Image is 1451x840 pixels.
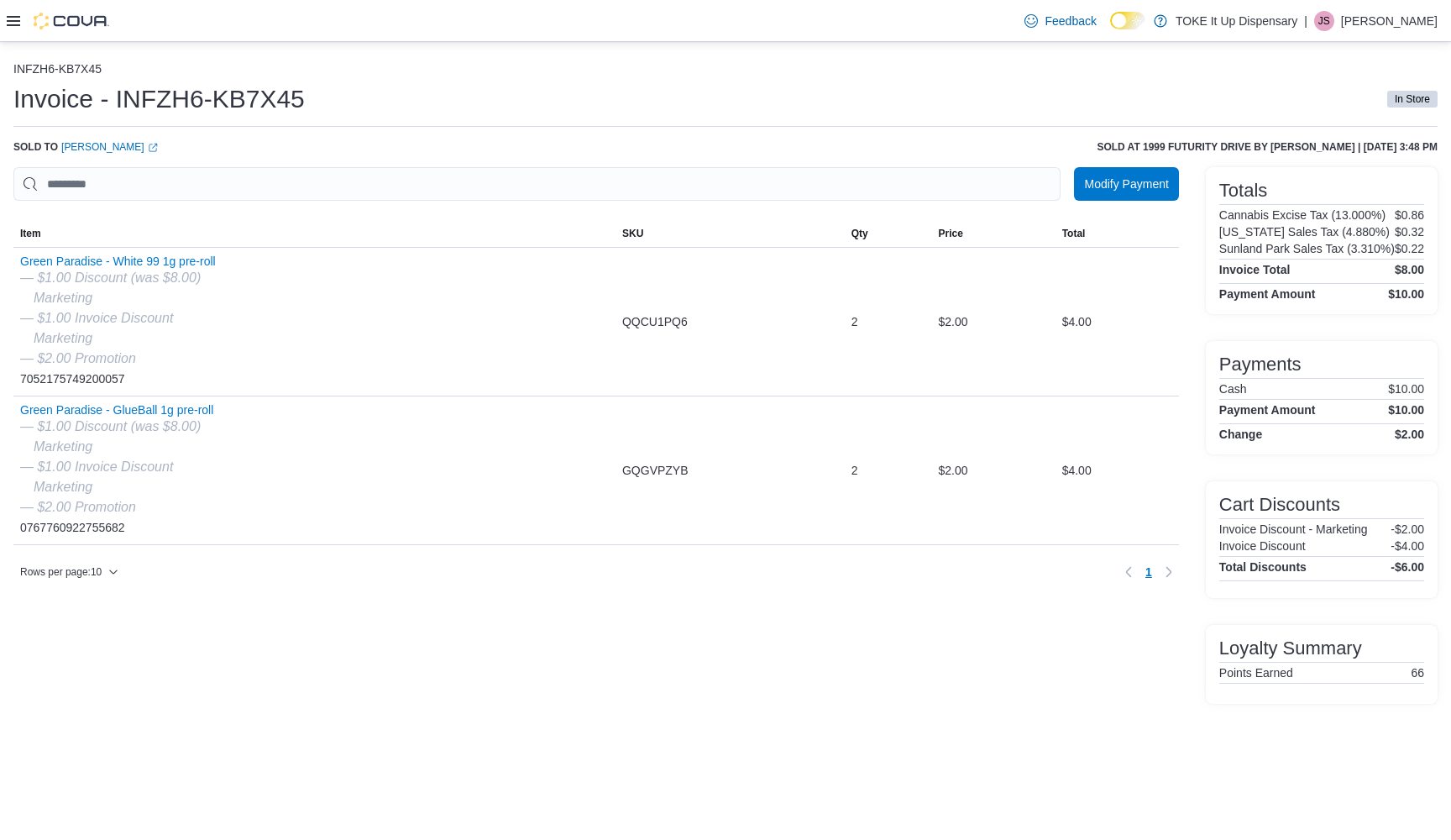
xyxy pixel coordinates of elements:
span: GQGVPZYB [622,460,689,480]
h3: Cart Discounts [1219,495,1340,515]
button: Previous page [1118,562,1139,582]
div: — $1.00 Invoice Discount [20,457,213,477]
h4: Total Discounts [1219,560,1307,574]
div: — $1.00 Invoice Discount [20,308,216,328]
button: Green Paradise - White 99 1g pre-roll [20,255,216,268]
p: $10.00 [1388,382,1424,396]
button: Next page [1159,562,1179,582]
p: | [1304,11,1307,31]
i: Marketing [34,291,92,305]
div: 0767760922755682 [20,403,213,538]
span: Total [1062,227,1086,240]
div: $2.00 [931,305,1055,339]
svg: External link [148,143,158,153]
span: In Store [1387,91,1438,108]
img: Cova [34,13,109,29]
div: 2 [845,454,932,487]
a: [PERSON_NAME]External link [61,140,158,154]
h6: Sold at 1999 Futurity Drive by [PERSON_NAME] | [DATE] 3:48 PM [1097,140,1438,154]
h4: Payment Amount [1219,287,1316,301]
div: $4.00 [1056,305,1179,339]
p: -$4.00 [1391,539,1424,553]
span: 1 [1145,564,1152,580]
span: In Store [1395,92,1430,107]
i: Marketing [34,439,92,454]
h4: Payment Amount [1219,403,1316,417]
i: Marketing [34,480,92,494]
div: Jeremy Sawicki [1314,11,1334,31]
span: Item [20,227,41,240]
input: This is a search bar. As you type, the results lower in the page will automatically filter. [13,167,1061,201]
div: — $2.00 Promotion [20,497,213,517]
h6: Cash [1219,382,1247,396]
p: $0.22 [1395,242,1424,255]
h4: $8.00 [1395,263,1424,276]
p: TOKE It Up Dispensary [1176,11,1297,31]
h6: Invoice Discount - Marketing [1219,522,1368,536]
h4: Change [1219,428,1262,441]
div: 2 [845,305,932,339]
button: Rows per page:10 [13,562,125,582]
div: $4.00 [1056,454,1179,487]
h4: $10.00 [1388,403,1424,417]
p: -$2.00 [1391,522,1424,536]
button: Qty [845,220,932,247]
span: SKU [622,227,643,240]
nav: An example of EuiBreadcrumbs [13,62,1438,79]
nav: Pagination for table: MemoryTable from EuiInMemoryTable [1118,559,1179,585]
button: Total [1056,220,1179,247]
h6: [US_STATE] Sales Tax (4.880%) [1219,225,1390,239]
p: [PERSON_NAME] [1341,11,1438,31]
i: Marketing [34,331,92,345]
h6: Sunland Park Sales Tax (3.310%) [1219,242,1395,255]
a: Feedback [1018,4,1103,38]
button: SKU [615,220,845,247]
h3: Loyalty Summary [1219,638,1362,659]
div: — $1.00 Discount (was $8.00) [20,268,216,288]
span: Qty [851,227,868,240]
h6: Points Earned [1219,666,1293,680]
h4: $2.00 [1395,428,1424,441]
span: Rows per page : 10 [20,565,102,579]
div: $2.00 [931,454,1055,487]
span: JS [1318,11,1330,31]
h4: $10.00 [1388,287,1424,301]
button: Item [13,220,615,247]
h4: -$6.00 [1391,560,1424,574]
ul: Pagination for table: MemoryTable from EuiInMemoryTable [1139,559,1159,585]
div: 7052175749200057 [20,255,216,389]
div: Sold to [13,140,158,154]
h6: Cannabis Excise Tax (13.000%) [1219,208,1386,222]
input: Dark Mode [1110,12,1145,29]
span: Dark Mode [1110,29,1111,30]
p: $0.32 [1395,225,1424,239]
button: INFZH6-KB7X45 [13,62,102,76]
p: $0.86 [1395,208,1424,222]
button: Green Paradise - GlueBall 1g pre-roll [20,403,213,417]
span: Price [938,227,962,240]
span: Modify Payment [1084,176,1168,192]
button: Modify Payment [1074,167,1178,201]
h3: Totals [1219,181,1267,201]
button: Page 1 of 1 [1139,559,1159,585]
h3: Payments [1219,354,1302,375]
span: QQCU1PQ6 [622,312,688,332]
div: — $2.00 Promotion [20,349,216,369]
h6: Invoice Discount [1219,539,1306,553]
button: Price [931,220,1055,247]
p: 66 [1411,666,1424,680]
h1: Invoice - INFZH6-KB7X45 [13,82,305,116]
span: Feedback [1045,13,1096,29]
h4: Invoice Total [1219,263,1291,276]
div: — $1.00 Discount (was $8.00) [20,417,213,437]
